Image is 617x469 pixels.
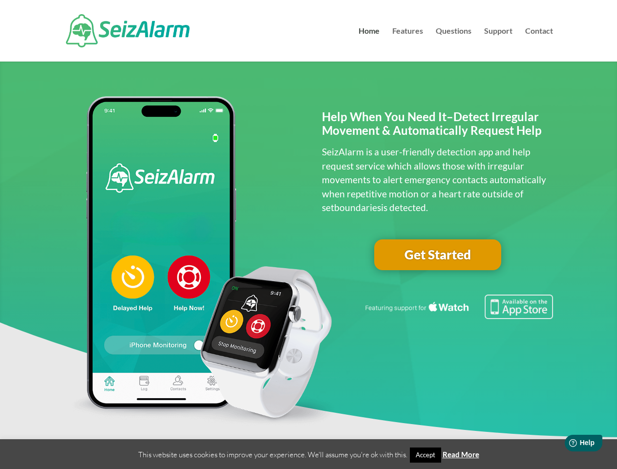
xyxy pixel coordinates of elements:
[363,295,553,319] img: Seizure detection available in the Apple App Store.
[436,27,471,62] a: Questions
[525,27,553,62] a: Contact
[359,27,380,62] a: Home
[66,14,190,47] img: SeizAlarm
[334,202,381,213] span: boundaries
[322,110,553,143] h2: Help When You Need It–Detect Irregular Movement & Automatically Request Help
[443,450,479,459] a: Read More
[363,310,553,321] a: Featuring seizure detection support for the Apple Watch
[322,145,553,215] p: SeizAlarm is a user-friendly detection app and help request service which allows those with irreg...
[138,450,479,459] span: This website uses cookies to improve your experience. We'll assume you're ok with this.
[410,448,441,463] a: Accept
[64,96,339,427] img: seizalarm-apple-devices
[374,239,501,271] a: Get Started
[392,27,423,62] a: Features
[530,431,606,458] iframe: Help widget launcher
[484,27,512,62] a: Support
